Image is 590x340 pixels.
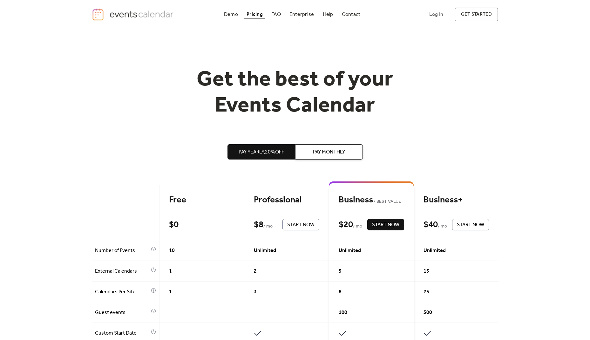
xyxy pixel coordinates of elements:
span: Unlimited [424,247,446,255]
div: Business+ [424,194,489,206]
a: home [92,8,176,21]
div: $ 40 [424,219,438,230]
div: $ 20 [339,219,353,230]
span: Guest events [95,309,149,316]
div: Free [169,194,234,206]
span: 3 [254,288,257,296]
span: 8 [339,288,342,296]
div: Help [323,13,333,16]
span: 10 [169,247,175,255]
span: 500 [424,309,432,316]
div: Business [339,194,404,206]
h1: Get the best of your Events Calendar [173,67,417,119]
span: Start Now [372,221,399,229]
div: Contact [342,13,361,16]
span: Calendars Per Site [95,288,149,296]
div: Pricing [247,13,263,16]
span: 100 [339,309,347,316]
div: $ 8 [254,219,263,230]
span: / mo [353,223,362,230]
div: Professional [254,194,319,206]
button: Pay Monthly [295,144,363,160]
button: Start Now [452,219,489,230]
span: Number of Events [95,247,149,255]
a: Demo [221,10,241,19]
a: Help [320,10,336,19]
span: / mo [263,223,273,230]
div: FAQ [271,13,281,16]
span: Pay Monthly [313,148,345,156]
button: Pay Yearly,20%off [227,144,295,160]
span: External Calendars [95,268,149,275]
span: 5 [339,268,342,275]
span: Start Now [457,221,484,229]
button: Start Now [282,219,319,230]
span: BEST VALUE [373,198,401,206]
span: Custom Start Date [95,330,149,337]
div: $ 0 [169,219,179,230]
a: Contact [339,10,363,19]
a: Pricing [244,10,265,19]
span: 2 [254,268,257,275]
div: Demo [224,13,238,16]
span: Pay Yearly, 20% off [239,148,284,156]
span: 15 [424,268,429,275]
span: Unlimited [339,247,361,255]
a: get started [455,8,498,21]
span: Start Now [287,221,315,229]
a: Log In [423,8,450,21]
div: Enterprise [289,13,314,16]
a: FAQ [269,10,283,19]
span: 25 [424,288,429,296]
span: 1 [169,268,172,275]
span: / mo [438,223,447,230]
span: 1 [169,288,172,296]
span: Unlimited [254,247,276,255]
button: Start Now [367,219,404,230]
a: Enterprise [287,10,316,19]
